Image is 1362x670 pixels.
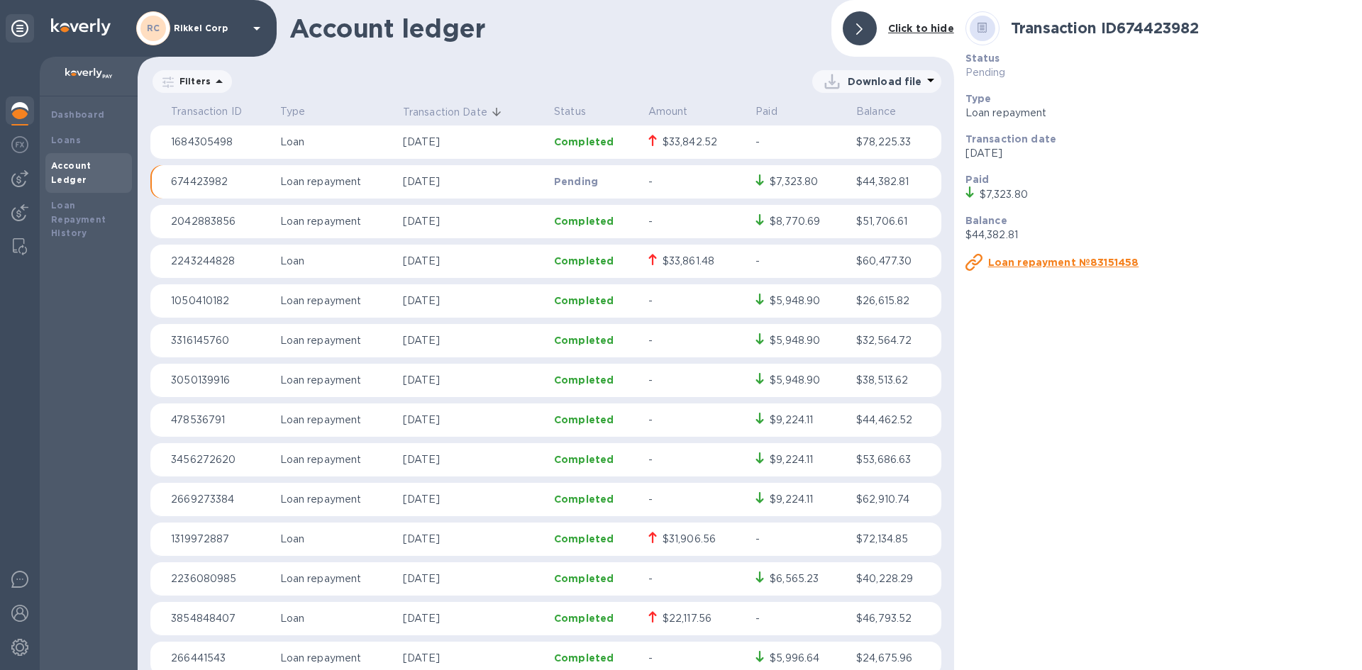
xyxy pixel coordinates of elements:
[280,373,392,388] p: Loan repayment
[51,200,106,239] b: Loan Repayment History
[554,214,637,228] p: Completed
[755,104,845,119] p: Paid
[770,333,820,348] div: $5,948.90
[856,373,936,388] p: $38,513.62
[171,651,268,666] p: 266441543
[554,611,637,625] p: Completed
[848,74,922,89] p: Download file
[554,104,637,119] p: Status
[554,413,637,427] p: Completed
[403,492,543,507] p: [DATE]
[171,611,268,626] p: 3854848407
[965,133,1056,145] b: Transaction date
[51,109,105,120] b: Dashboard
[171,294,268,308] p: 1050410182
[648,294,744,308] p: -
[51,160,92,185] b: Account Ledger
[965,93,992,104] b: Type
[171,571,268,586] p: 2236080985
[648,413,744,428] p: -
[856,333,936,348] p: $32,564.72
[988,257,1139,268] u: Loan repayment №83151458
[856,135,936,150] p: $78,225.33
[965,106,1351,121] p: Loan repayment
[6,14,34,43] div: Unpin categories
[554,373,637,387] p: Completed
[280,492,392,507] p: Loan repayment
[755,532,845,547] p: -
[147,23,160,33] b: RC
[663,254,714,269] div: $33,861.48
[174,23,245,33] p: Rikkel Corp
[51,135,81,145] b: Loans
[403,254,543,269] p: [DATE]
[755,135,845,150] p: -
[888,23,954,34] b: Click to hide
[280,651,392,666] p: Loan repayment
[648,174,744,189] p: -
[171,452,268,467] p: 3456272620
[11,136,28,153] img: Foreign exchange
[171,214,268,229] p: 2042883856
[280,452,392,467] p: Loan repayment
[554,651,637,665] p: Completed
[403,294,543,308] p: [DATE]
[554,532,637,546] p: Completed
[770,373,820,388] div: $5,948.90
[856,611,936,626] p: $46,793.52
[171,333,268,348] p: 3316145760
[648,492,744,507] p: -
[554,571,637,586] p: Completed
[171,413,268,428] p: 478536791
[280,611,392,626] p: Loan
[1011,19,1199,37] b: Transaction ID 674423982
[965,52,1000,64] b: Status
[51,18,111,35] img: Logo
[770,294,820,308] div: $5,948.90
[554,333,637,347] p: Completed
[554,254,637,268] p: Completed
[280,413,392,428] p: Loan repayment
[403,452,543,467] p: [DATE]
[403,174,543,189] p: [DATE]
[648,333,744,348] p: -
[770,492,813,507] div: $9,224.11
[648,214,744,229] p: -
[280,104,392,119] p: Type
[280,174,392,189] p: Loan repayment
[856,651,936,666] p: $24,675.96
[171,135,268,150] p: 1684305498
[403,651,543,666] p: [DATE]
[403,135,543,150] p: [DATE]
[980,187,1028,202] div: $7,323.80
[856,452,936,467] p: $53,686.63
[856,492,936,507] p: $62,910.74
[280,214,392,229] p: Loan repayment
[403,532,543,547] p: [DATE]
[554,492,637,506] p: Completed
[770,214,820,229] div: $8,770.69
[965,215,1007,226] b: Balance
[403,105,506,120] span: Transaction Date
[554,135,637,149] p: Completed
[770,413,813,428] div: $9,224.11
[648,651,744,666] p: -
[403,571,543,586] p: [DATE]
[280,571,392,586] p: Loan repayment
[280,254,392,269] p: Loan
[663,135,717,150] div: $33,842.52
[648,571,744,586] p: -
[856,413,936,428] p: $44,462.52
[280,135,392,150] p: Loan
[965,146,1351,161] p: [DATE]
[856,104,936,119] p: Balance
[554,452,637,467] p: Completed
[403,413,543,428] p: [DATE]
[171,373,268,388] p: 3050139916
[663,611,712,626] div: $22,117.56
[171,532,268,547] p: 1319972887
[174,75,211,87] p: Filters
[648,104,744,119] p: Amount
[770,452,813,467] div: $9,224.11
[648,452,744,467] p: -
